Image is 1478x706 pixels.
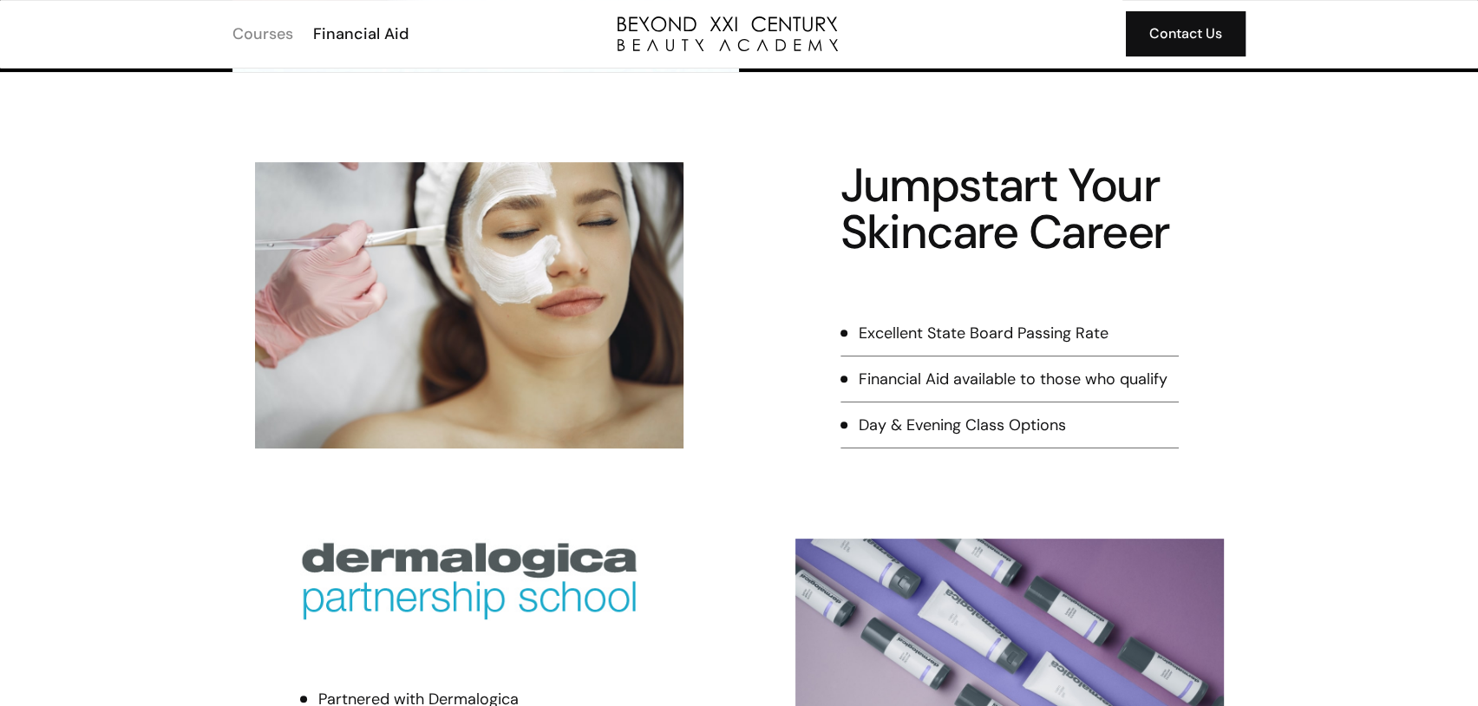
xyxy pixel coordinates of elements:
img: facial application [255,162,683,448]
h4: Jumpstart Your Skincare Career [840,162,1179,256]
div: Financial Aid available to those who qualify [859,368,1167,390]
a: Contact Us [1126,11,1246,56]
a: Financial Aid [302,23,417,45]
a: Courses [221,23,302,45]
a: home [618,16,838,51]
img: beyond logo [618,16,838,51]
img: dermalogica partnership school [300,539,638,621]
div: Excellent State Board Passing Rate [859,322,1108,344]
div: Courses [232,23,293,45]
div: Day & Evening Class Options [859,414,1066,436]
div: Contact Us [1149,23,1222,45]
div: Financial Aid [313,23,409,45]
